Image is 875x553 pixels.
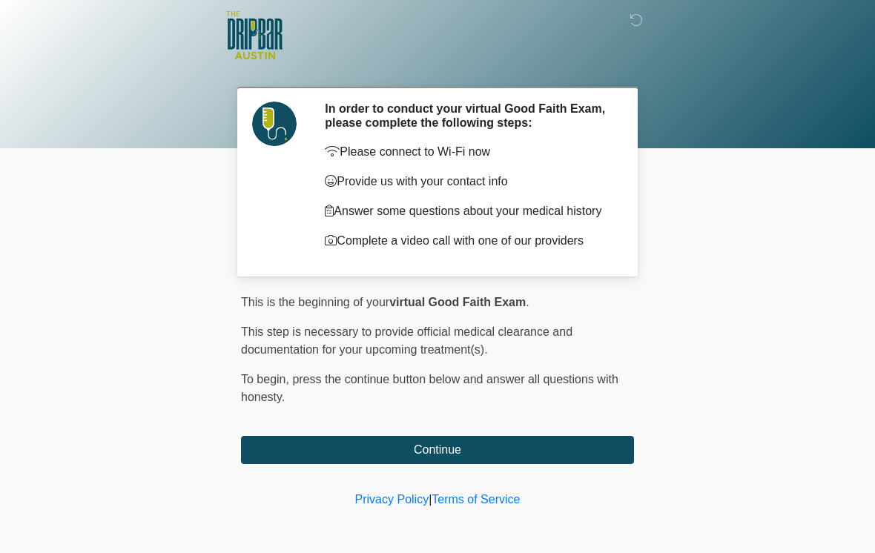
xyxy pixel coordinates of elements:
[526,296,529,308] span: .
[389,296,526,308] strong: virtual Good Faith Exam
[429,493,432,506] a: |
[252,102,297,146] img: Agent Avatar
[432,493,520,506] a: Terms of Service
[241,373,292,385] span: To begin,
[325,173,612,191] p: Provide us with your contact info
[241,296,389,308] span: This is the beginning of your
[241,325,572,356] span: This step is necessary to provide official medical clearance and documentation for your upcoming ...
[355,493,429,506] a: Privacy Policy
[325,232,612,250] p: Complete a video call with one of our providers
[241,373,618,403] span: press the continue button below and answer all questions with honesty.
[241,436,634,464] button: Continue
[325,202,612,220] p: Answer some questions about your medical history
[325,102,612,130] h2: In order to conduct your virtual Good Faith Exam, please complete the following steps:
[325,143,612,161] p: Please connect to Wi-Fi now
[226,11,283,59] img: The DRIPBaR - Austin The Domain Logo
